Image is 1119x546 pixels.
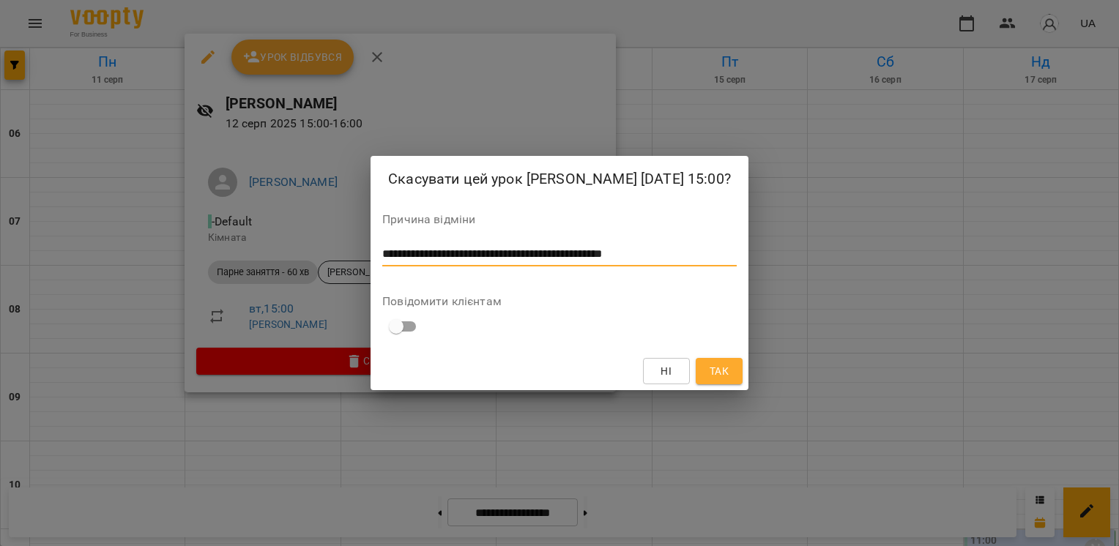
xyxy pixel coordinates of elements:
[388,168,731,190] h2: Скасувати цей урок [PERSON_NAME] [DATE] 15:00?
[696,358,743,384] button: Так
[661,362,672,380] span: Ні
[382,296,737,307] label: Повідомити клієнтам
[710,362,729,380] span: Так
[382,214,737,225] label: Причина відміни
[643,358,690,384] button: Ні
